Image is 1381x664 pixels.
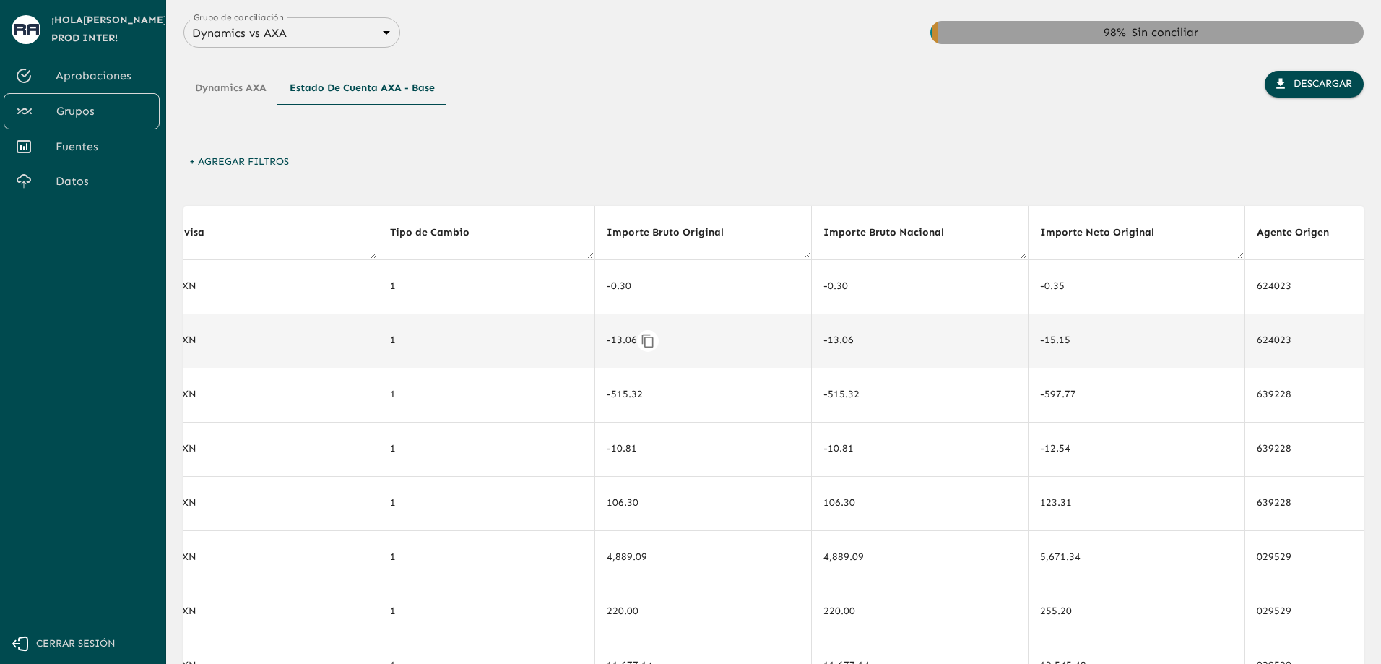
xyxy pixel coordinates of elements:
[607,279,800,293] div: -0.30
[183,149,295,176] button: + Agregar Filtros
[1040,387,1233,402] div: -597.77
[823,224,963,241] span: Importe Bruto Nacional
[51,12,168,47] span: ¡Hola [PERSON_NAME] Prod Inter !
[183,71,278,105] button: Dynamics AXA
[607,550,800,564] div: 4,889.09
[390,387,583,402] div: 1
[1040,550,1233,564] div: 5,671.34
[938,21,1364,44] div: Sin conciliar: 98.19%
[390,496,583,510] div: 1
[56,103,147,120] span: Grupos
[278,71,446,105] button: Estado de cuenta AXA - Base
[173,441,366,456] div: MXN
[390,224,488,241] span: Tipo de Cambio
[1040,496,1233,510] div: 123.31
[56,138,148,155] span: Fuentes
[4,93,160,129] a: Grupos
[932,21,938,44] div: Sugerido: 1.33%
[390,279,583,293] div: 1
[607,496,800,510] div: 106.30
[823,496,1016,510] div: 106.30
[823,550,1016,564] div: 4,889.09
[56,67,148,85] span: Aprobaciones
[14,24,39,35] img: avatar
[173,604,366,618] div: MXN
[390,441,583,456] div: 1
[4,129,160,164] a: Fuentes
[173,333,366,348] div: MXN
[183,71,446,105] div: Tipos de Movimientos
[637,330,659,352] button: Copiar
[1132,24,1198,41] div: Sin conciliar
[823,441,1016,456] div: -10.81
[4,59,160,93] a: Aprobaciones
[1257,224,1348,241] span: Agente Origen
[173,387,366,402] div: MXN
[390,550,583,564] div: 1
[56,173,148,190] span: Datos
[36,635,116,653] span: Cerrar sesión
[173,224,223,241] span: Divisa
[1040,604,1233,618] div: 255.20
[390,333,583,348] div: 1
[183,22,400,43] div: Dynamics vs AXA
[173,496,366,510] div: MXN
[823,333,1016,348] div: -13.06
[173,550,366,564] div: MXN
[1265,71,1364,98] button: Descargar
[1104,24,1126,41] div: 98 %
[194,11,284,23] label: Grupo de conciliación
[4,164,160,199] a: Datos
[823,604,1016,618] div: 220.00
[607,224,743,241] span: Importe Bruto Original
[823,279,1016,293] div: -0.30
[607,604,800,618] div: 220.00
[607,441,800,456] div: -10.81
[823,387,1016,402] div: -515.32
[1040,441,1233,456] div: -12.54
[607,330,800,352] div: -13.06
[1040,279,1233,293] div: -0.35
[930,21,932,44] div: Conciliado: 0.47%
[1040,224,1173,241] span: Importe Neto Original
[1040,333,1233,348] div: -15.15
[390,604,583,618] div: 1
[173,279,366,293] div: MXN
[607,387,800,402] div: -515.32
